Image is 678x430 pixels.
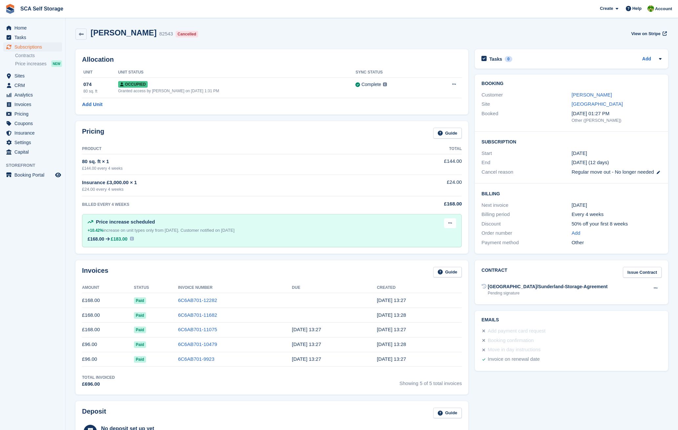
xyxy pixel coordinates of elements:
[433,408,462,419] a: Guide
[15,53,62,59] a: Contracts
[118,81,148,88] span: Occupied
[159,30,173,38] div: 82543
[178,327,217,332] a: 6C6AB701-11075
[399,375,462,388] span: Showing 5 of 5 total invoices
[481,229,571,237] div: Order number
[3,90,62,99] a: menu
[572,229,581,237] a: Add
[433,128,462,139] a: Guide
[88,227,103,234] div: +10.42%
[178,283,292,293] th: Invoice Number
[369,144,462,154] th: Total
[14,42,54,52] span: Subscriptions
[488,327,545,335] div: Add payment card request
[377,341,406,347] time: 2025-05-17 12:28:28 UTC
[91,28,157,37] h2: [PERSON_NAME]
[3,23,62,32] a: menu
[82,352,134,367] td: £96.00
[3,33,62,42] a: menu
[3,128,62,138] a: menu
[82,165,369,171] div: £144.00 every 4 weeks
[481,100,571,108] div: Site
[82,128,104,139] h2: Pricing
[369,154,462,175] td: £144.00
[481,317,662,323] h2: Emails
[481,159,571,166] div: End
[481,211,571,218] div: Billing period
[481,81,662,86] h2: Booking
[15,60,62,67] a: Price increases NEW
[14,23,54,32] span: Home
[361,81,381,88] div: Complete
[377,356,406,362] time: 2025-04-19 12:27:44 UTC
[481,202,571,209] div: Next invoice
[481,220,571,228] div: Discount
[82,293,134,308] td: £168.00
[14,71,54,80] span: Sites
[572,211,662,218] div: Every 4 weeks
[176,31,198,37] div: Cancelled
[14,138,54,147] span: Settings
[82,186,369,193] div: £24.00 every 4 weeks
[572,92,612,97] a: [PERSON_NAME]
[14,81,54,90] span: CRM
[178,356,214,362] a: 6C6AB701-9923
[3,170,62,180] a: menu
[18,3,66,14] a: SCA Self Storage
[82,283,134,293] th: Amount
[3,109,62,118] a: menu
[14,128,54,138] span: Insurance
[6,162,65,169] span: Storefront
[481,168,571,176] div: Cancel reason
[655,6,672,12] span: Account
[488,290,607,296] div: Pending signature
[3,100,62,109] a: menu
[572,160,609,165] span: [DATE] (12 days)
[82,408,106,419] h2: Deposit
[180,228,235,233] span: Customer notified on [DATE]
[14,100,54,109] span: Invoices
[82,202,369,207] div: BILLED EVERY 4 WEEKS
[3,138,62,147] a: menu
[3,71,62,80] a: menu
[642,55,651,63] a: Add
[82,322,134,337] td: £168.00
[377,283,462,293] th: Created
[51,60,62,67] div: NEW
[383,82,387,86] img: icon-info-grey-7440780725fd019a000dd9b08b2336e03edf1995a4989e88bcd33f0948082b44.svg
[82,67,118,78] th: Unit
[134,312,146,319] span: Paid
[96,219,155,225] span: Price increase scheduled
[54,171,62,179] a: Preview store
[134,327,146,333] span: Paid
[82,337,134,352] td: £96.00
[178,297,217,303] a: 6C6AB701-12282
[82,375,115,380] div: Total Invoiced
[118,88,356,94] div: Granted access by [PERSON_NAME] on [DATE] 1:31 PM
[82,56,462,63] h2: Allocation
[82,144,369,154] th: Product
[292,283,377,293] th: Due
[88,228,179,233] span: increase on unit types only from [DATE].
[82,101,102,108] a: Add Unit
[3,81,62,90] a: menu
[481,239,571,247] div: Payment method
[82,179,369,186] div: Insurance £3,000.00 × 1
[14,33,54,42] span: Tasks
[488,346,540,354] div: Move in day instructions
[82,308,134,323] td: £168.00
[572,239,662,247] div: Other
[505,56,512,62] div: 0
[82,267,108,278] h2: Invoices
[14,109,54,118] span: Pricing
[5,4,15,14] img: stora-icon-8386f47178a22dfd0bd8f6a31ec36ba5ce8667c1dd55bd0f319d3a0aa187defe.svg
[355,67,429,78] th: Sync Status
[134,341,146,348] span: Paid
[481,150,571,157] div: Start
[134,356,146,363] span: Paid
[481,91,571,99] div: Customer
[3,147,62,157] a: menu
[88,236,104,242] div: £168.00
[481,190,662,197] h2: Billing
[14,90,54,99] span: Analytics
